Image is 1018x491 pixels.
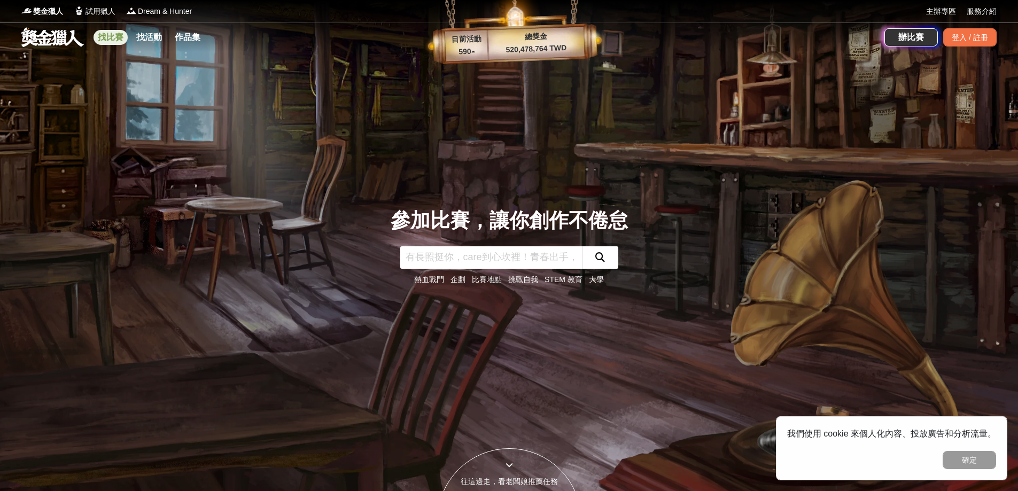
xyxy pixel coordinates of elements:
[450,275,465,284] a: 企劃
[74,6,115,17] a: Logo試用獵人
[508,275,538,284] a: 挑戰自我
[21,5,32,16] img: Logo
[943,28,997,46] div: 登入 / 註冊
[884,28,938,46] a: 辦比賽
[488,42,585,56] p: 520,478,764 TWD
[170,30,205,45] a: 作品集
[445,45,488,58] p: 590 ▴
[414,275,444,284] a: 熱血戰鬥
[21,6,63,17] a: Logo獎金獵人
[472,275,502,284] a: 比賽地點
[138,6,192,17] span: Dream & Hunter
[438,476,581,487] div: 往這邊走，看老闆娘推薦任務
[400,246,582,269] input: 有長照挺你，care到心坎裡！青春出手，拍出照顧 影音徵件活動
[86,6,115,17] span: 試用獵人
[132,30,166,45] a: 找活動
[487,29,584,44] p: 總獎金
[126,6,192,17] a: LogoDream & Hunter
[926,6,956,17] a: 主辦專區
[943,451,996,469] button: 確定
[589,275,604,284] a: 大學
[94,30,128,45] a: 找比賽
[33,6,63,17] span: 獎金獵人
[126,5,137,16] img: Logo
[967,6,997,17] a: 服務介紹
[787,429,996,438] span: 我們使用 cookie 來個人化內容、投放廣告和分析流量。
[391,206,628,236] div: 參加比賽，讓你創作不倦怠
[445,33,488,46] p: 目前活動
[545,275,582,284] a: STEM 教育
[74,5,84,16] img: Logo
